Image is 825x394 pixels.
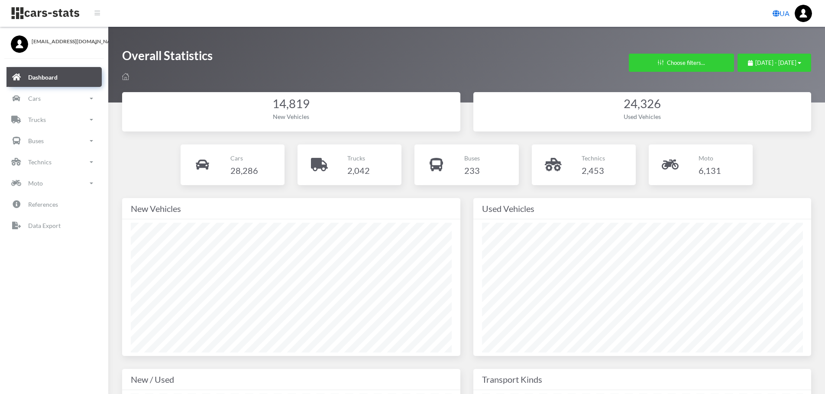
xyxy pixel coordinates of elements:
p: References [28,199,58,210]
a: Data Export [6,216,102,236]
a: [EMAIL_ADDRESS][DOMAIN_NAME] [11,35,97,45]
div: Used Vehicles [482,202,803,215]
p: Dashboard [28,72,58,83]
p: Technics [28,157,52,167]
div: Transport Kinds [482,372,803,386]
h4: 6,131 [699,163,721,177]
span: [EMAIL_ADDRESS][DOMAIN_NAME] [32,38,97,45]
a: Trucks [6,110,102,130]
h4: 28,286 [230,163,258,177]
a: Dashboard [6,67,102,87]
div: New Vehicles [131,202,452,215]
p: Data Export [28,220,61,231]
div: New / Used [131,372,452,386]
p: Moto [28,178,43,189]
img: ... [795,5,812,22]
h4: 2,042 [347,163,370,177]
p: Buses [28,135,44,146]
a: Technics [6,152,102,172]
a: Buses [6,131,102,151]
p: Technics [582,153,605,163]
a: UA [769,5,793,22]
h1: Overall Statistics [122,48,213,68]
img: navbar brand [11,6,80,20]
a: Moto [6,173,102,193]
div: Used Vehicles [482,112,803,121]
div: 24,326 [482,96,803,112]
div: 14,819 [131,96,452,112]
span: [DATE] - [DATE] [755,59,796,66]
button: [DATE] - [DATE] [738,54,811,72]
p: Trucks [347,153,370,163]
a: References [6,195,102,215]
p: Cars [230,153,258,163]
h4: 2,453 [582,163,605,177]
p: Cars [28,93,41,104]
a: Cars [6,89,102,109]
p: Moto [699,153,721,163]
button: Choose filters... [629,54,734,72]
div: New Vehicles [131,112,452,121]
h4: 233 [464,163,480,177]
p: Trucks [28,114,46,125]
p: Buses [464,153,480,163]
